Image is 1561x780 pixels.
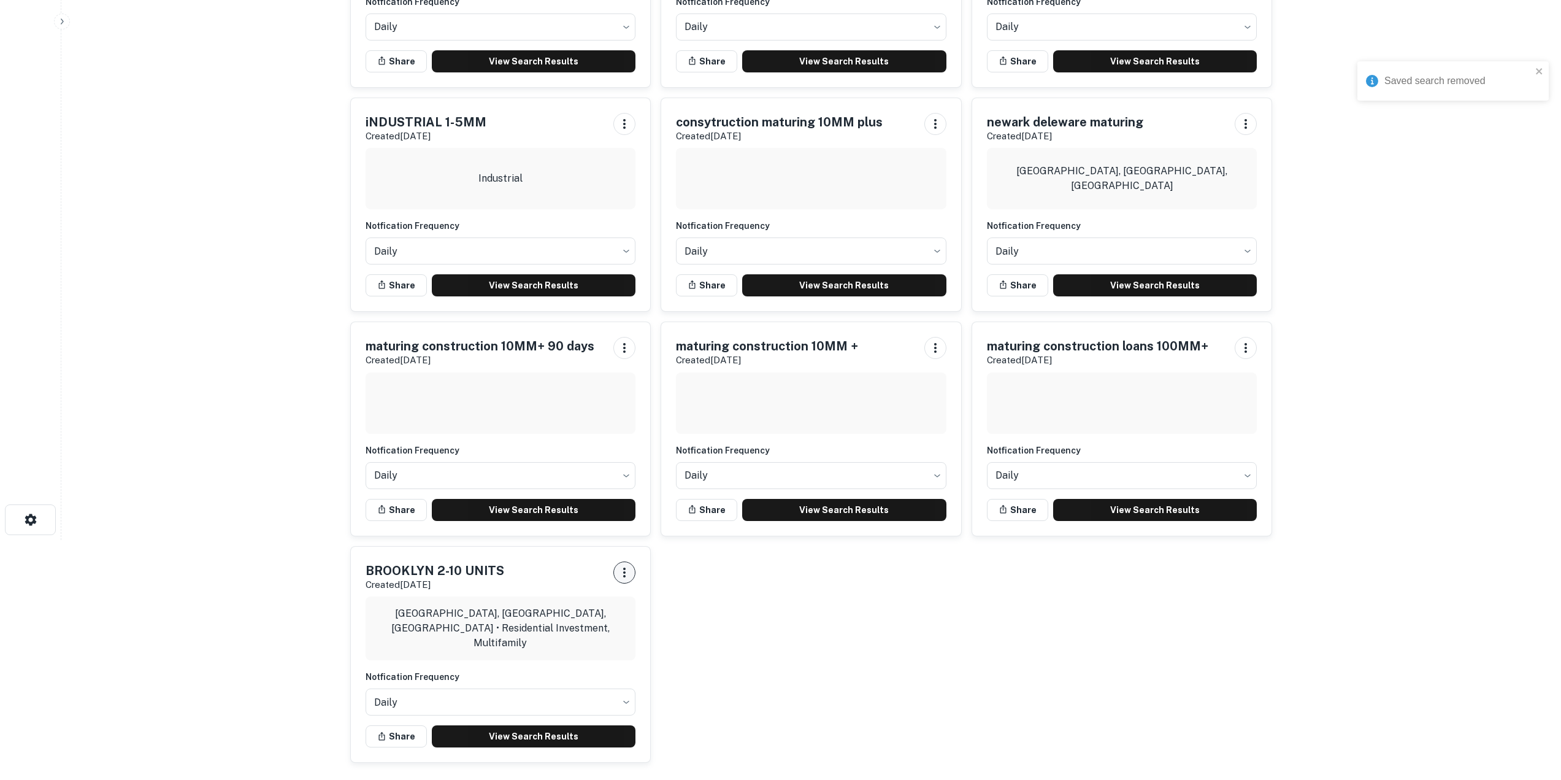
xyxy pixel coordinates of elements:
a: View Search Results [1053,50,1257,72]
div: Without label [676,10,946,44]
div: Without label [366,10,636,44]
button: Share [676,499,737,521]
div: Without label [676,458,946,493]
h5: iNDUSTRIAL 1-5MM [366,113,486,131]
div: Without label [987,458,1257,493]
p: Created [DATE] [366,577,504,592]
button: Share [366,274,427,296]
div: Without label [987,10,1257,44]
h5: maturing construction loans 100MM+ [987,337,1208,355]
div: Without label [366,685,636,719]
h5: consytruction maturing 10MM plus [676,113,883,131]
p: Industrial [478,171,523,186]
p: Created [DATE] [676,129,883,144]
a: View Search Results [742,50,946,72]
button: Share [366,725,427,747]
p: Created [DATE] [987,129,1143,144]
a: View Search Results [432,725,636,747]
h5: maturing construction 10MM + [676,337,858,355]
h6: Notfication Frequency [987,444,1257,457]
a: View Search Results [432,50,636,72]
h5: newark deleware maturing [987,113,1143,131]
a: View Search Results [1053,499,1257,521]
button: Share [987,50,1048,72]
p: Created [DATE] [987,353,1208,368]
a: View Search Results [432,499,636,521]
button: close [1535,66,1544,78]
h6: Notfication Frequency [676,444,946,457]
button: Share [676,274,737,296]
a: View Search Results [1053,274,1257,296]
h6: Notfication Frequency [366,219,636,233]
h5: maturing construction 10MM+ 90 days [366,337,594,355]
div: Without label [366,234,636,268]
iframe: Chat Widget [1500,682,1561,741]
p: Created [DATE] [366,129,486,144]
button: Share [987,274,1048,296]
div: Without label [366,458,636,493]
p: [GEOGRAPHIC_DATA], [GEOGRAPHIC_DATA], [GEOGRAPHIC_DATA] [997,164,1248,193]
h6: Notfication Frequency [987,219,1257,233]
div: Without label [987,234,1257,268]
button: Share [366,499,427,521]
button: Share [987,499,1048,521]
a: View Search Results [742,274,946,296]
h6: Notfication Frequency [366,670,636,684]
p: [GEOGRAPHIC_DATA], [GEOGRAPHIC_DATA], [GEOGRAPHIC_DATA] • Residential Investment, Multifamily [375,606,626,651]
a: View Search Results [742,499,946,521]
a: View Search Results [432,274,636,296]
h5: BROOKLYN 2-10 UNITS [366,562,504,580]
h6: Notfication Frequency [366,444,636,457]
div: Without label [676,234,946,268]
div: Saved search removed [1384,74,1532,88]
h6: Notfication Frequency [676,219,946,233]
button: Share [366,50,427,72]
p: Created [DATE] [366,353,594,368]
button: Share [676,50,737,72]
p: Created [DATE] [676,353,858,368]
